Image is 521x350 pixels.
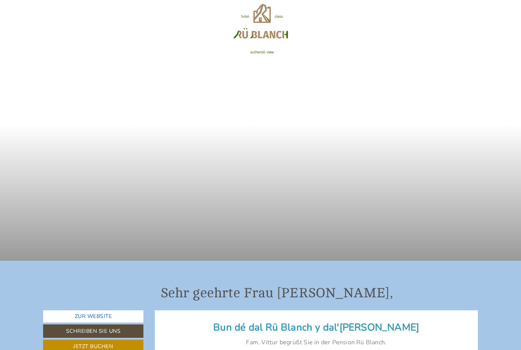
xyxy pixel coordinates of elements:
[213,321,419,334] span: Bun dé dal Rü Blanch y dal'[PERSON_NAME]
[43,324,143,338] a: Schreiben Sie uns
[161,285,392,301] h1: Sehr geehrte Frau [PERSON_NAME],
[43,310,143,323] a: Zur Website
[166,338,467,347] p: Fam. Vittur begrüßt Sie in der Pension Rü Blanch.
